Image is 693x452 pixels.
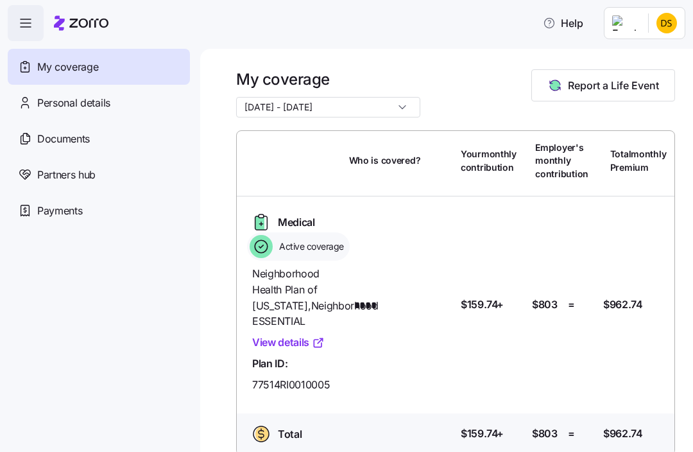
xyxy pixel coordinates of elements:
[252,266,339,329] span: Neighborhood Health Plan of [US_STATE] , Neighborhood ESSENTIAL
[8,85,190,121] a: Personal details
[568,426,575,442] span: =
[535,141,588,180] span: Employer's monthly contribution
[603,297,643,313] span: $962.74
[37,131,90,147] span: Documents
[568,297,575,313] span: =
[603,426,643,442] span: $962.74
[37,203,82,219] span: Payments
[37,167,96,183] span: Partners hub
[568,78,659,93] span: Report a Life Event
[610,148,667,174] span: Total monthly Premium
[461,426,499,442] span: $159.74
[531,69,675,101] button: Report a Life Event
[497,426,504,442] span: +
[349,154,421,167] span: Who is covered?
[252,335,325,351] a: View details
[275,240,344,253] span: Active coverage
[8,49,190,85] a: My coverage
[278,214,332,247] span: Medical Plan
[8,157,190,193] a: Partners hub
[497,297,504,313] span: +
[278,426,302,442] span: Total
[8,193,190,229] a: Payments
[252,356,287,372] span: Plan ID:
[37,95,110,111] span: Personal details
[461,297,499,313] span: $159.74
[532,297,558,313] span: $803
[532,426,558,442] span: $803
[8,121,190,157] a: Documents
[612,15,638,31] img: Employer logo
[252,377,330,393] span: 77514RI0010005
[236,69,420,89] h1: My coverage
[543,15,583,31] span: Help
[37,59,98,75] span: My coverage
[656,13,677,33] img: 30e057bacdeaccaa6e88869a586712f0
[461,148,517,174] span: Your monthly contribution
[533,10,594,36] button: Help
